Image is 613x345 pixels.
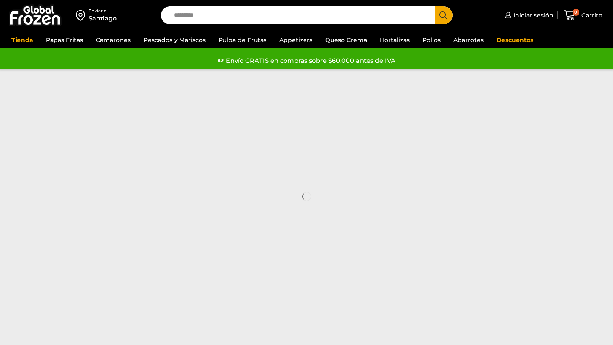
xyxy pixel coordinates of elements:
a: Hortalizas [375,32,414,48]
a: Abarrotes [449,32,488,48]
a: Pulpa de Frutas [214,32,271,48]
span: 0 [573,9,579,16]
span: Carrito [579,11,602,20]
a: Papas Fritas [42,32,87,48]
a: Appetizers [275,32,317,48]
a: Pollos [418,32,445,48]
button: Search button [435,6,453,24]
div: Santiago [89,14,117,23]
a: Pescados y Mariscos [139,32,210,48]
a: Camarones [92,32,135,48]
img: address-field-icon.svg [76,8,89,23]
span: Iniciar sesión [511,11,553,20]
div: Enviar a [89,8,117,14]
a: Tienda [7,32,37,48]
a: Queso Crema [321,32,371,48]
a: 0 Carrito [562,6,604,25]
a: Descuentos [492,32,538,48]
a: Iniciar sesión [503,7,553,24]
